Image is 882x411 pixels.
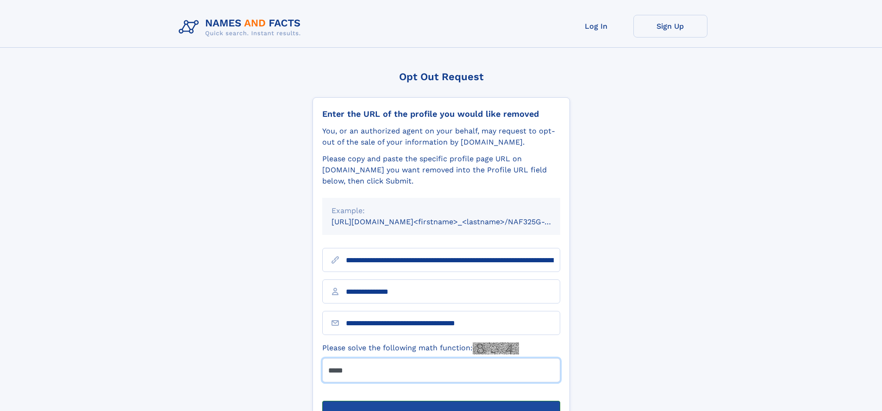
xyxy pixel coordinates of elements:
[313,71,570,82] div: Opt Out Request
[175,15,308,40] img: Logo Names and Facts
[633,15,707,38] a: Sign Up
[559,15,633,38] a: Log In
[322,126,560,148] div: You, or an authorized agent on your behalf, may request to opt-out of the sale of your informatio...
[322,342,519,354] label: Please solve the following math function:
[322,109,560,119] div: Enter the URL of the profile you would like removed
[322,153,560,187] div: Please copy and paste the specific profile page URL on [DOMAIN_NAME] you want removed into the Pr...
[332,217,578,226] small: [URL][DOMAIN_NAME]<firstname>_<lastname>/NAF325G-xxxxxxxx
[332,205,551,216] div: Example:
